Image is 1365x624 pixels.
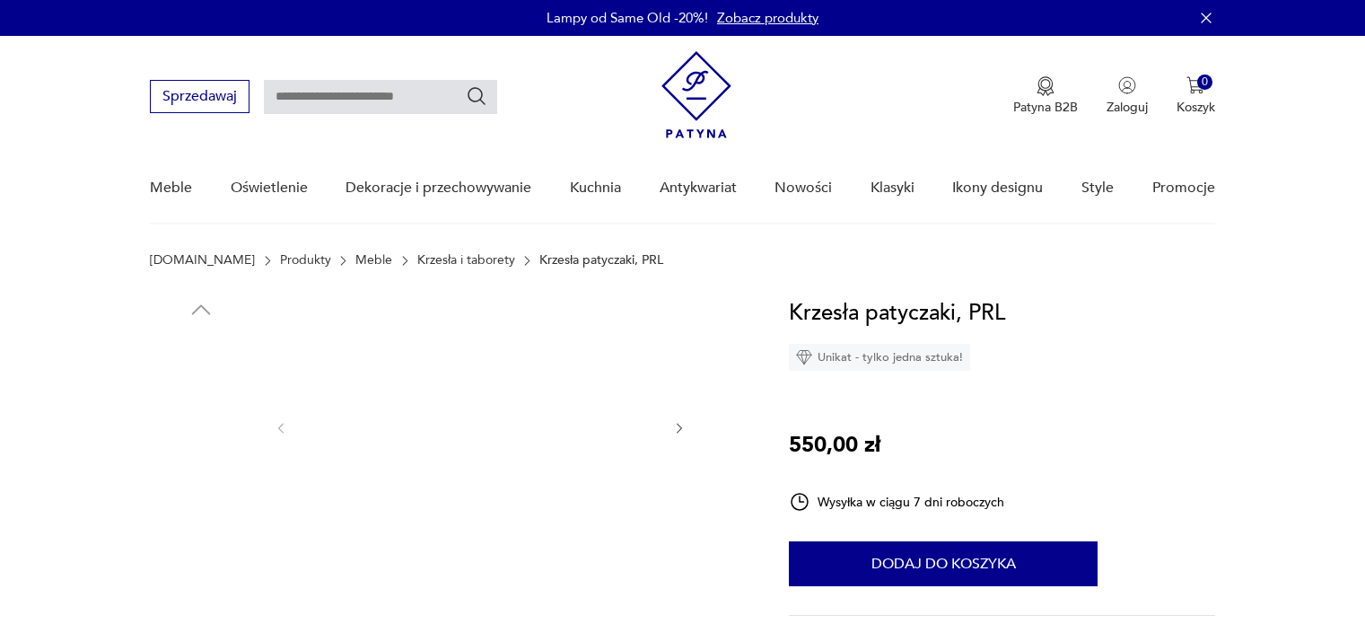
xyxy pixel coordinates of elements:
a: Klasyki [871,154,914,223]
img: Ikona koszyka [1186,76,1204,94]
button: 0Koszyk [1177,76,1215,116]
img: Ikonka użytkownika [1118,76,1136,94]
img: Zdjęcie produktu Krzesła patyczaki, PRL [150,332,252,435]
button: Patyna B2B [1013,76,1078,116]
a: Produkty [280,253,331,268]
p: Zaloguj [1107,99,1148,116]
p: Krzesła patyczaki, PRL [539,253,663,268]
a: Meble [355,253,392,268]
p: 550,00 zł [789,428,880,462]
a: Style [1081,154,1114,223]
p: Lampy od Same Old -20%! [547,9,708,27]
button: Dodaj do koszyka [789,541,1098,586]
img: Ikona diamentu [796,349,812,365]
a: [DOMAIN_NAME] [150,253,255,268]
img: Zdjęcie produktu Krzesła patyczaki, PRL [307,296,653,557]
a: Promocje [1152,154,1215,223]
a: Meble [150,154,192,223]
img: Zdjęcie produktu Krzesła patyczaki, PRL [150,447,252,549]
a: Nowości [774,154,832,223]
button: Sprzedawaj [150,80,249,113]
p: Patyna B2B [1013,99,1078,116]
button: Zaloguj [1107,76,1148,116]
a: Antykwariat [660,154,737,223]
a: Krzesła i taborety [417,253,515,268]
a: Kuchnia [570,154,621,223]
img: Patyna - sklep z meblami i dekoracjami vintage [661,51,731,138]
a: Sprzedawaj [150,92,249,104]
a: Oświetlenie [231,154,308,223]
img: Ikona medalu [1037,76,1054,96]
div: Unikat - tylko jedna sztuka! [789,344,970,371]
a: Dekoracje i przechowywanie [346,154,531,223]
div: 0 [1197,75,1212,90]
a: Ikona medaluPatyna B2B [1013,76,1078,116]
a: Zobacz produkty [717,9,818,27]
p: Koszyk [1177,99,1215,116]
a: Ikony designu [952,154,1043,223]
button: Szukaj [466,85,487,107]
h1: Krzesła patyczaki, PRL [789,296,1005,330]
div: Wysyłka w ciągu 7 dni roboczych [789,491,1004,513]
